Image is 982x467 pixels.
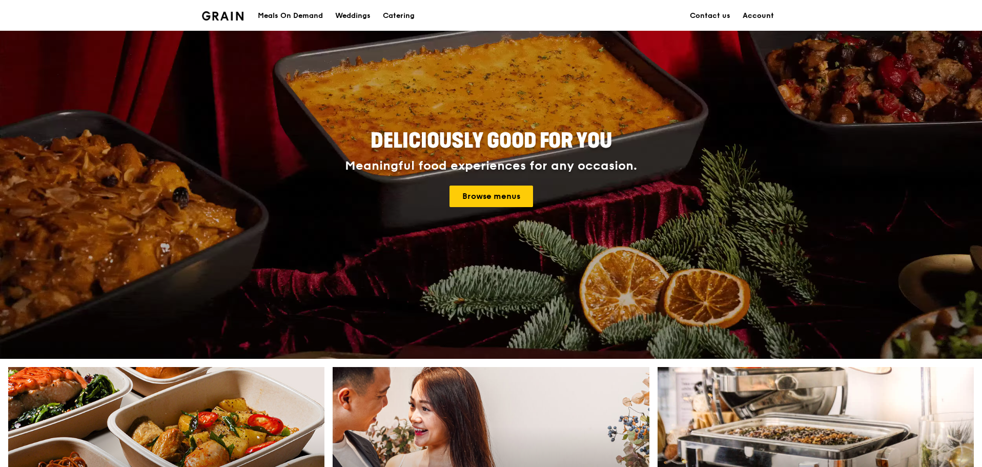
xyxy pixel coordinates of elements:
[383,1,415,31] div: Catering
[258,1,323,31] div: Meals On Demand
[329,1,377,31] a: Weddings
[736,1,780,31] a: Account
[306,159,676,173] div: Meaningful food experiences for any occasion.
[449,186,533,207] a: Browse menus
[371,129,612,153] span: Deliciously good for you
[335,1,371,31] div: Weddings
[684,1,736,31] a: Contact us
[377,1,421,31] a: Catering
[202,11,243,21] img: Grain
